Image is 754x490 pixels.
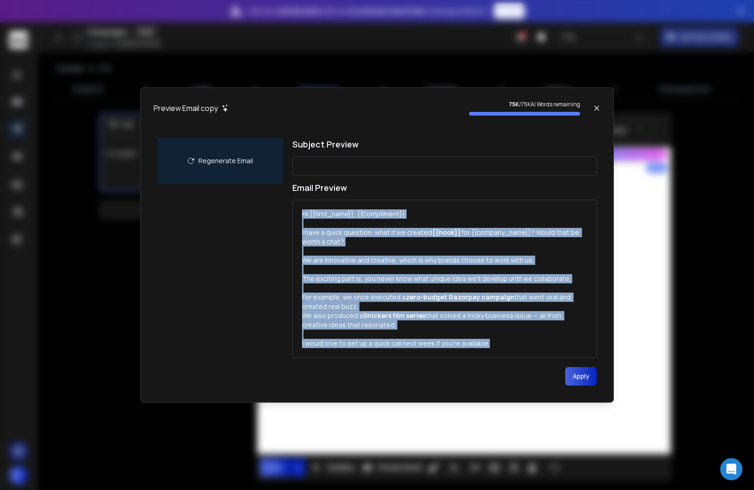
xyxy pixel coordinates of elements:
[302,209,587,219] p: Hi {{first_name}}, {{Compliment}}
[302,311,587,330] p: We also produced a that solved a tricky business issue — all from creative ideas that resonated.
[292,138,597,151] h1: Subject Preview
[432,228,461,237] strong: {{hook}}
[720,458,742,480] div: Open Intercom Messenger
[509,100,519,108] strong: 75K
[302,274,587,283] p: The exciting part is, you never know what unique idea we'll develop until we collaborate.
[302,256,587,265] p: We are innovative and creative, which is why brands choose to work with us.
[154,103,218,114] h1: Preview Email copy
[565,367,597,386] button: Apply
[363,311,426,320] strong: Snickers film series
[302,228,587,246] p: I have a quick question: what if we created for {{company_name}}? Would that be worth a chat?
[198,156,253,165] p: Regenerate Email
[302,293,587,311] p: For example, we once executed a that went viral and created real buzz.
[302,339,587,348] p: I would love to set up a quick call next week if you're available.
[469,101,580,108] p: / 75K AI Words remaining
[292,181,597,194] h1: Email Preview
[406,293,514,301] strong: zero-budget Razorpay campaign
